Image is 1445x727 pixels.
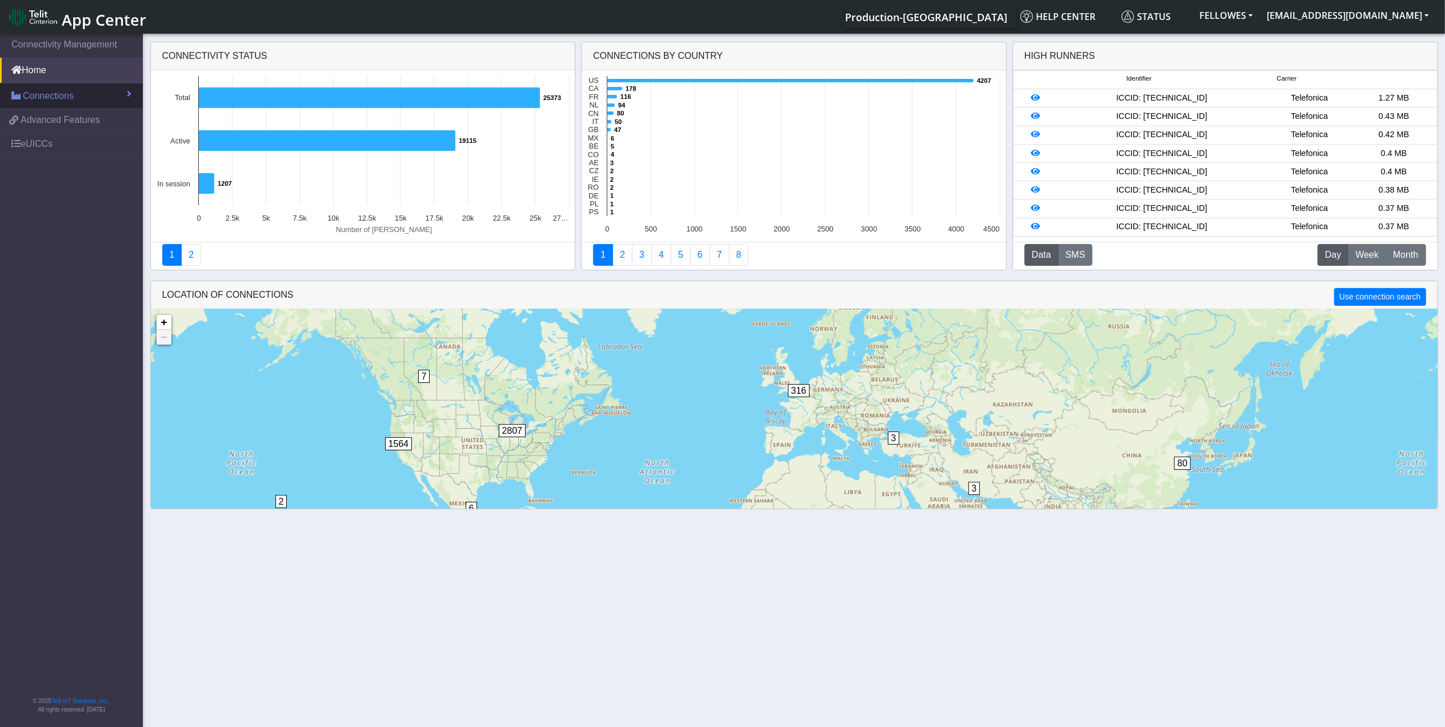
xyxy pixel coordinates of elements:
[589,93,599,101] text: FR
[157,179,190,188] text: In session
[51,698,109,704] a: Telit IoT Solutions, Inc.
[1056,166,1267,178] div: ICCID: [TECHNICAL_ID]
[730,225,746,233] text: 1500
[1056,147,1267,160] div: ICCID: [TECHNICAL_ID]
[1056,221,1267,233] div: ICCID: [TECHNICAL_ID]
[593,244,613,266] a: Connections By Country
[1352,110,1436,123] div: 0.43 MB
[687,225,703,233] text: 1000
[968,482,980,516] div: 3
[1348,244,1386,266] button: Week
[1126,74,1151,83] span: Identifier
[162,244,182,266] a: Connectivity status
[293,214,307,222] text: 7.5k
[589,76,599,85] text: US
[606,225,610,233] text: 0
[21,113,100,127] span: Advanced Features
[593,244,995,266] nav: Summary paging
[1267,166,1352,178] div: Telefonica
[1276,74,1296,83] span: Carrier
[888,432,900,445] span: 3
[1267,147,1352,160] div: Telefonica
[459,137,477,144] text: 19115
[589,125,599,134] text: GB
[1352,92,1436,105] div: 1.27 MB
[1267,129,1352,141] div: Telefonica
[358,214,376,222] text: 12.5k
[1056,110,1267,123] div: ICCID: [TECHNICAL_ID]
[611,143,614,150] text: 5
[1020,10,1033,23] img: knowledge.svg
[610,176,614,183] text: 2
[1352,221,1436,233] div: 0.37 MB
[1267,92,1352,105] div: Telefonica
[262,214,270,222] text: 5k
[592,175,599,183] text: IE
[610,209,614,215] text: 1
[948,225,964,233] text: 4000
[1056,202,1267,215] div: ICCID: [TECHNICAL_ID]
[181,244,201,266] a: Deployment status
[610,159,614,166] text: 3
[977,77,991,84] text: 4207
[983,225,999,233] text: 4500
[904,225,920,233] text: 3500
[327,214,339,222] text: 10k
[610,184,614,191] text: 2
[218,180,232,187] text: 1207
[671,244,691,266] a: Usage by Carrier
[618,102,626,109] text: 94
[418,370,430,383] span: 7
[589,158,599,167] text: AE
[589,84,599,93] text: CA
[588,134,599,142] text: MX
[1122,10,1171,23] span: Status
[729,244,749,266] a: Not Connected for 30 days
[1260,5,1436,26] button: [EMAIL_ADDRESS][DOMAIN_NAME]
[1355,248,1379,262] span: Week
[335,225,432,234] text: Number of [PERSON_NAME]
[788,384,810,397] span: 316
[543,94,561,101] text: 25373
[1024,49,1095,63] div: High Runners
[645,225,657,233] text: 500
[632,244,652,266] a: Usage per Country
[651,244,671,266] a: Connections By Carrier
[1056,92,1267,105] div: ICCID: [TECHNICAL_ID]
[617,110,624,117] text: 80
[23,89,74,103] span: Connections
[589,207,599,216] text: PS
[395,214,407,222] text: 15k
[1058,244,1093,266] button: SMS
[1024,244,1059,266] button: Data
[1393,248,1418,262] span: Month
[1267,221,1352,233] div: Telefonica
[621,93,631,100] text: 116
[611,135,614,142] text: 6
[1267,110,1352,123] div: Telefonica
[157,315,171,330] a: Zoom in
[1325,248,1341,262] span: Day
[425,214,443,222] text: 17.5k
[275,495,287,508] span: 2
[1352,166,1436,178] div: 0.4 MB
[710,244,730,266] a: Zero Session
[499,424,526,437] span: 2807
[582,42,1006,70] div: Connections By Country
[818,225,834,233] text: 2500
[1174,457,1191,470] span: 80
[553,214,568,222] text: 27…
[614,126,621,133] text: 47
[845,10,1007,24] span: Production-[GEOGRAPHIC_DATA]
[1352,202,1436,215] div: 0.37 MB
[861,225,877,233] text: 3000
[589,142,599,150] text: BE
[589,109,599,118] text: CN
[610,201,614,207] text: 1
[1056,184,1267,197] div: ICCID: [TECHNICAL_ID]
[610,167,614,174] text: 2
[1056,129,1267,141] div: ICCID: [TECHNICAL_ID]
[174,93,190,102] text: Total
[385,437,413,450] span: 1564
[1267,202,1352,215] div: Telefonica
